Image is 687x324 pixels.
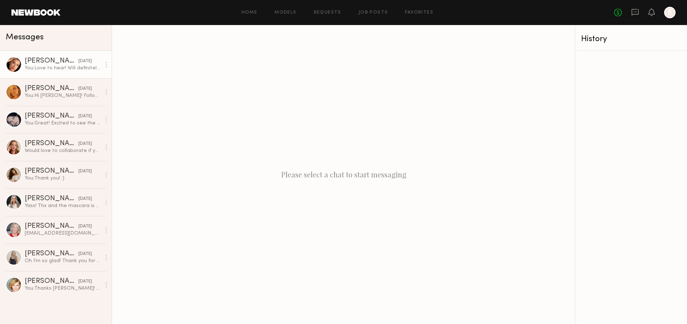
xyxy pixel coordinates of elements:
[25,175,101,182] div: You: Thank you! :)
[25,85,78,92] div: [PERSON_NAME]
[25,92,101,99] div: You: Hi [PERSON_NAME]! Following up on the edits requested. LMK if you have any questions!
[25,230,101,237] div: [EMAIL_ADDRESS][DOMAIN_NAME]
[581,35,681,43] div: History
[25,285,101,292] div: You: Thanks [PERSON_NAME]! And agree your eyes look amazing with Thrive!!
[78,223,92,230] div: [DATE]
[6,33,44,41] span: Messages
[78,85,92,92] div: [DATE]
[405,10,433,15] a: Favorites
[314,10,341,15] a: Requests
[25,250,78,257] div: [PERSON_NAME]
[25,147,101,154] div: Would love to collaborate if you’re still looking
[25,168,78,175] div: [PERSON_NAME]
[25,278,78,285] div: [PERSON_NAME]
[78,278,92,285] div: [DATE]
[25,195,78,202] div: [PERSON_NAME]
[25,58,78,65] div: [PERSON_NAME]
[25,120,101,127] div: You: Great! Excited to see the content :) Also please let me know if you can sign the agreement [...
[78,168,92,175] div: [DATE]
[112,25,575,324] div: Please select a chat to start messaging
[25,202,101,209] div: Yass! Thx and the mascara is outstanding, of course!
[274,10,296,15] a: Models
[359,10,388,15] a: Job Posts
[25,223,78,230] div: [PERSON_NAME]
[25,113,78,120] div: [PERSON_NAME]
[78,251,92,257] div: [DATE]
[78,113,92,120] div: [DATE]
[78,58,92,65] div: [DATE]
[664,7,676,18] a: E
[78,196,92,202] div: [DATE]
[25,257,101,264] div: Oh I’m so glad! Thank you for the opportunity. I look forward to the next one.
[242,10,258,15] a: Home
[25,140,78,147] div: [PERSON_NAME]
[78,141,92,147] div: [DATE]
[25,65,101,72] div: You: Love to hear! Will definitely be in touch :)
